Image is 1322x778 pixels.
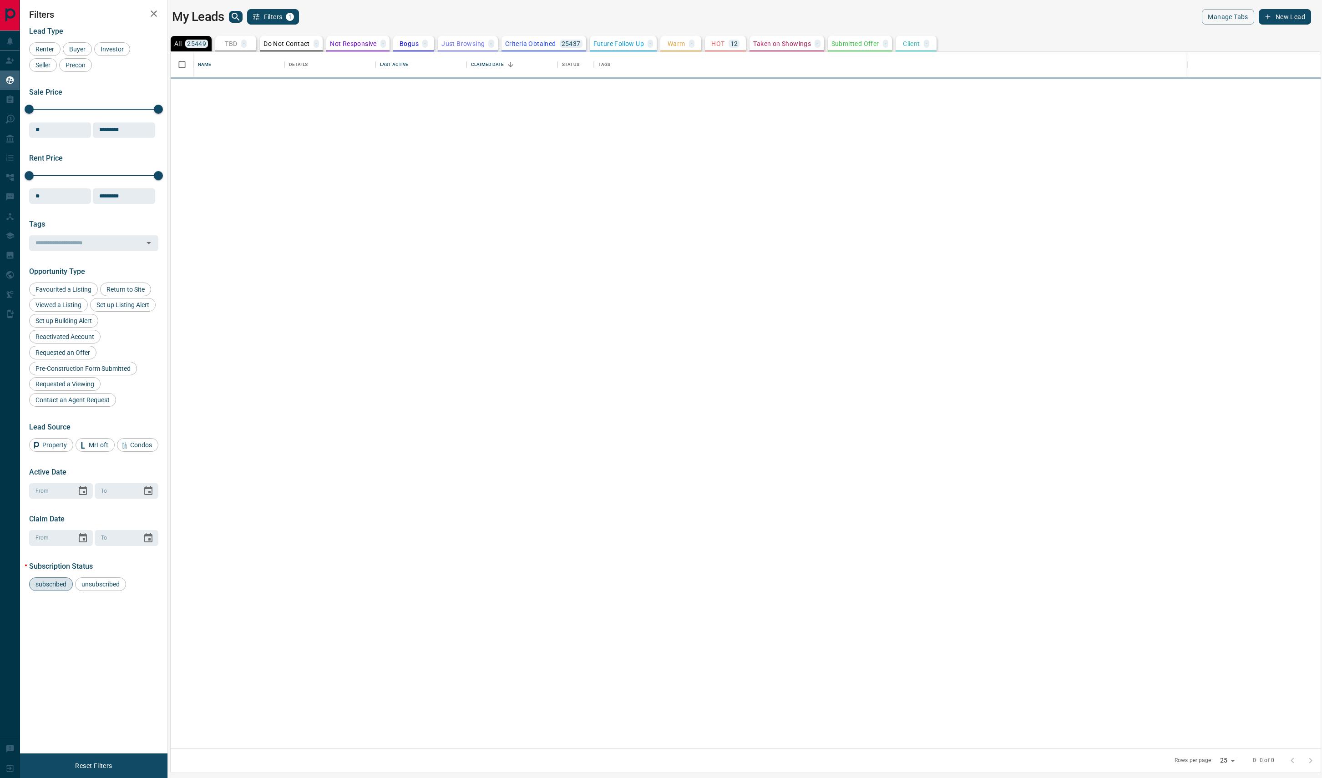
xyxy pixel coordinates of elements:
[29,346,96,359] div: Requested an Offer
[193,52,284,77] div: Name
[78,581,123,588] span: unsubscribed
[187,40,206,47] p: 25449
[93,301,152,308] span: Set up Listing Alert
[76,438,115,452] div: MrLoft
[375,52,466,77] div: Last Active
[926,40,927,47] p: -
[29,267,85,276] span: Opportunity Type
[90,298,156,312] div: Set up Listing Alert
[593,40,644,47] p: Future Follow Up
[284,52,375,77] div: Details
[382,40,384,47] p: -
[29,362,137,375] div: Pre-Construction Form Submitted
[466,52,557,77] div: Claimed Date
[753,40,811,47] p: Taken on Showings
[198,52,212,77] div: Name
[505,40,556,47] p: Criteria Obtained
[441,40,485,47] p: Just Browsing
[225,40,237,47] p: TBD
[243,40,245,47] p: -
[816,40,818,47] p: -
[1216,754,1238,767] div: 25
[74,529,92,547] button: Choose date
[174,40,182,47] p: All
[32,581,70,588] span: subscribed
[66,45,89,53] span: Buyer
[247,9,299,25] button: Filters1
[504,58,517,71] button: Sort
[32,365,134,372] span: Pre-Construction Form Submitted
[649,40,651,47] p: -
[62,61,89,69] span: Precon
[29,88,62,96] span: Sale Price
[32,380,97,388] span: Requested a Viewing
[29,314,98,328] div: Set up Building Alert
[32,301,85,308] span: Viewed a Listing
[97,45,127,53] span: Investor
[229,11,243,23] button: search button
[691,40,693,47] p: -
[100,283,151,296] div: Return to Site
[172,10,224,24] h1: My Leads
[1253,757,1274,764] p: 0–0 of 0
[562,40,581,47] p: 25437
[490,40,492,47] p: -
[471,52,504,77] div: Claimed Date
[831,40,879,47] p: Submitted Offer
[32,317,95,324] span: Set up Building Alert
[380,52,408,77] div: Last Active
[668,40,685,47] p: Warm
[29,298,88,312] div: Viewed a Listing
[562,52,579,77] div: Status
[29,423,71,431] span: Lead Source
[29,154,63,162] span: Rent Price
[29,577,73,591] div: subscribed
[29,330,101,344] div: Reactivated Account
[139,529,157,547] button: Choose date
[424,40,426,47] p: -
[75,577,126,591] div: unsubscribed
[29,468,66,476] span: Active Date
[557,52,594,77] div: Status
[287,14,293,20] span: 1
[29,438,73,452] div: Property
[86,441,111,449] span: MrLoft
[29,515,65,523] span: Claim Date
[903,40,920,47] p: Client
[885,40,886,47] p: -
[29,377,101,391] div: Requested a Viewing
[730,40,738,47] p: 12
[117,438,158,452] div: Condos
[289,52,308,77] div: Details
[29,9,158,20] h2: Filters
[32,45,57,53] span: Renter
[1202,9,1254,25] button: Manage Tabs
[69,758,118,773] button: Reset Filters
[263,40,310,47] p: Do Not Contact
[74,482,92,500] button: Choose date
[63,42,92,56] div: Buyer
[1259,9,1311,25] button: New Lead
[32,396,113,404] span: Contact an Agent Request
[330,40,377,47] p: Not Responsive
[32,349,93,356] span: Requested an Offer
[32,286,95,293] span: Favourited a Listing
[1175,757,1213,764] p: Rows per page:
[32,333,97,340] span: Reactivated Account
[29,562,93,571] span: Subscription Status
[139,482,157,500] button: Choose date
[29,393,116,407] div: Contact an Agent Request
[29,42,61,56] div: Renter
[400,40,419,47] p: Bogus
[127,441,155,449] span: Condos
[32,61,54,69] span: Seller
[711,40,724,47] p: HOT
[29,27,63,35] span: Lead Type
[39,441,70,449] span: Property
[315,40,317,47] p: -
[594,52,1187,77] div: Tags
[142,237,155,249] button: Open
[29,283,98,296] div: Favourited a Listing
[59,58,92,72] div: Precon
[94,42,130,56] div: Investor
